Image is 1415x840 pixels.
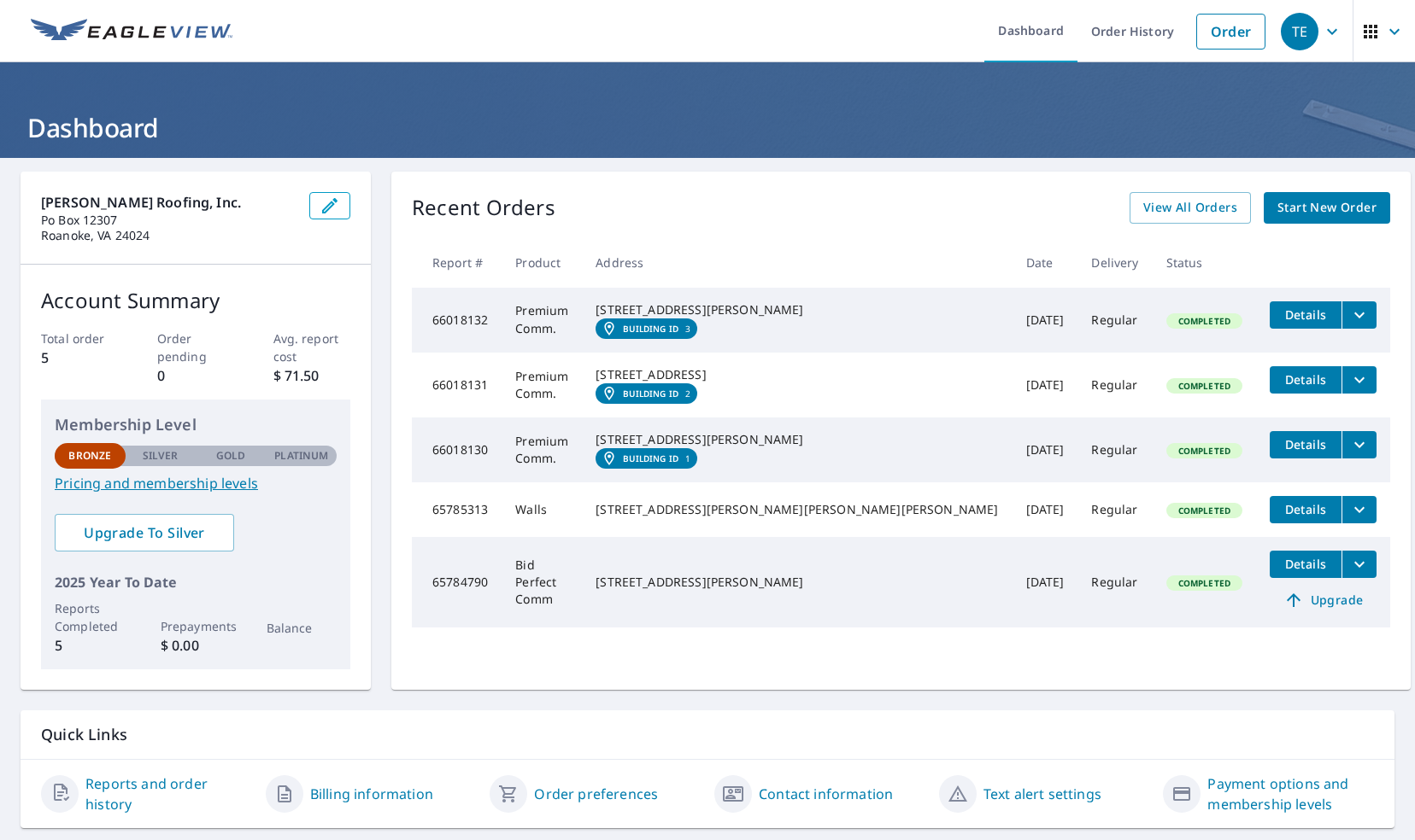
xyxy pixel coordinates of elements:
th: Report # [412,237,502,288]
td: Regular [1077,537,1152,627]
span: Details [1280,556,1331,572]
button: filesDropdownBtn-66018130 [1342,431,1377,458]
td: 65785313 [412,482,502,537]
td: [DATE] [1013,417,1078,482]
p: 5 [55,635,126,656]
a: Pricing and membership levels [55,473,337,493]
button: detailsBtn-65785313 [1270,496,1342,523]
td: 65784790 [412,537,502,627]
a: Text alert settings [983,784,1101,804]
p: [PERSON_NAME] Roofing, Inc. [41,192,296,213]
td: Bid Perfect Comm [502,537,582,627]
a: Contact information [759,784,893,804]
td: Walls [502,482,582,537]
td: 66018130 [412,417,502,482]
img: EV Logo [31,19,232,44]
a: Payment options and membership levels [1207,773,1374,814]
a: View All Orders [1130,192,1251,224]
h1: Dashboard [21,110,1394,145]
a: Building ID1 [596,448,697,469]
a: Order [1196,14,1265,50]
a: Order preferences [534,784,658,804]
p: Platinum [274,448,328,464]
td: [DATE] [1013,482,1078,537]
span: Completed [1168,315,1241,327]
p: Prepayments [161,617,232,635]
span: Upgrade [1280,590,1366,610]
span: Completed [1168,445,1241,457]
em: Building ID [623,388,678,399]
p: Gold [216,448,245,464]
td: 66018132 [412,288,502,353]
td: [DATE] [1013,353,1078,417]
div: [STREET_ADDRESS][PERSON_NAME] [596,301,998,318]
p: $ 0.00 [161,635,232,656]
a: Upgrade [1270,586,1377,614]
td: 66018131 [412,353,502,417]
p: 5 [41,347,119,368]
p: 2025 Year To Date [55,572,337,592]
p: Recent Orders [412,192,555,224]
div: [STREET_ADDRESS][PERSON_NAME] [596,574,998,591]
td: Premium Comm. [502,288,582,353]
div: [STREET_ADDRESS][PERSON_NAME][PERSON_NAME][PERSON_NAME] [596,501,998,518]
button: filesDropdownBtn-66018132 [1342,301,1377,329]
td: Premium Comm. [502,353,582,417]
span: View All Orders [1143,197,1237,219]
p: Po Box 12307 [41,213,296,228]
p: Total order [41,330,119,347]
td: Regular [1077,353,1152,417]
a: Building ID2 [596,383,697,404]
div: TE [1281,13,1318,50]
th: Status [1153,237,1256,288]
th: Address [582,237,1012,288]
a: Building ID3 [596,318,697,339]
div: [STREET_ADDRESS][PERSON_NAME] [596,431,998,448]
th: Product [502,237,582,288]
span: Details [1280,371,1331,388]
button: detailsBtn-66018130 [1270,431,1342,458]
p: Balance [267,619,338,637]
p: Order pending [157,330,235,365]
p: 0 [157,365,235,386]
p: Reports Completed [55,599,126,635]
td: Regular [1077,482,1152,537]
th: Delivery [1077,237,1152,288]
button: detailsBtn-66018131 [1270,366,1342,394]
p: Account Summary [41,285,350,316]
em: Building ID [623,453,678,464]
span: Completed [1168,577,1241,589]
span: Start New Order [1277,197,1377,219]
span: Details [1280,306,1331,323]
td: Regular [1077,288,1152,353]
p: $ 71.50 [273,365,351,386]
a: Start New Order [1264,192,1390,224]
a: Reports and order history [85,773,252,814]
button: detailsBtn-66018132 [1270,301,1342,329]
p: Roanoke, VA 24024 [41,228,296,243]
span: Completed [1168,505,1241,516]
button: filesDropdownBtn-65784790 [1342,551,1377,578]
a: Upgrade To Silver [55,514,234,551]
em: Building ID [623,324,678,334]
div: [STREET_ADDRESS] [596,366,998,383]
span: Details [1280,501,1331,517]
th: Date [1013,237,1078,288]
span: Completed [1168,380,1241,392]
a: Billing information [310,784,433,804]
p: Quick Links [41,724,1374,745]
button: filesDropdownBtn-65785313 [1342,496,1377,523]
p: Membership Level [55,413,337,436]
p: Avg. report cost [273,330,351,365]
td: [DATE] [1013,288,1078,353]
p: Silver [143,448,179,464]
td: [DATE] [1013,537,1078,627]
td: Regular [1077,417,1152,482]
button: filesDropdownBtn-66018131 [1342,366,1377,394]
span: Upgrade To Silver [68,523,220,542]
p: Bronze [68,448,111,464]
td: Premium Comm. [502,417,582,482]
span: Details [1280,436,1331,452]
button: detailsBtn-65784790 [1270,551,1342,578]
